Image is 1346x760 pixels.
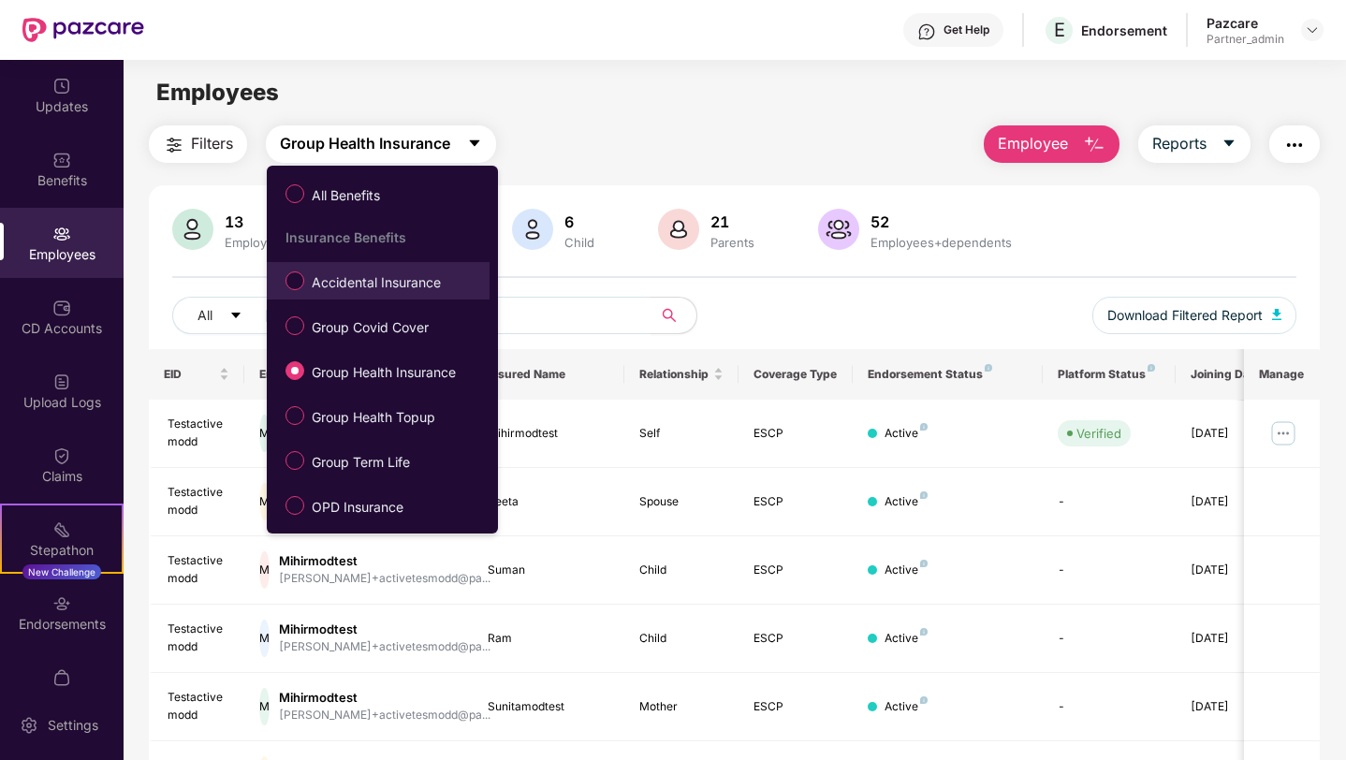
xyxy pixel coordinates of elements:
[467,136,482,153] span: caret-down
[488,630,610,648] div: Ram
[163,134,185,156] img: svg+xml;base64,PHN2ZyB4bWxucz0iaHR0cDovL3d3dy53My5vcmcvMjAwMC9zdmciIHdpZHRoPSIyNCIgaGVpZ2h0PSIyNC...
[818,209,859,250] img: svg+xml;base64,PHN2ZyB4bWxucz0iaHR0cDovL3d3dy53My5vcmcvMjAwMC9zdmciIHhtbG5zOnhsaW5rPSJodHRwOi8vd3...
[753,630,838,648] div: ESCP
[885,630,928,648] div: Active
[561,235,598,250] div: Child
[488,562,610,579] div: Suman
[149,125,247,163] button: Filters
[259,551,270,589] div: M
[285,229,490,245] div: Insurance Benefits
[984,125,1119,163] button: Employee
[1207,32,1284,47] div: Partner_admin
[259,620,270,657] div: M
[707,212,758,231] div: 21
[707,235,758,250] div: Parents
[22,18,144,42] img: New Pazcare Logo
[920,696,928,704] img: svg+xml;base64,PHN2ZyB4bWxucz0iaHR0cDovL3d3dy53My5vcmcvMjAwMC9zdmciIHdpZHRoPSI4IiBoZWlnaHQ9IjgiIH...
[168,484,229,519] div: Testactivemodd
[1283,134,1306,156] img: svg+xml;base64,PHN2ZyB4bWxucz0iaHR0cDovL3d3dy53My5vcmcvMjAwMC9zdmciIHdpZHRoPSIyNCIgaGVpZ2h0PSIyNC...
[1054,19,1065,41] span: E
[156,79,279,106] span: Employees
[279,638,490,656] div: [PERSON_NAME]+activetesmodd@pa...
[1244,349,1320,400] th: Manage
[917,22,936,41] img: svg+xml;base64,PHN2ZyBpZD0iSGVscC0zMngzMiIgeG1sbnM9Imh0dHA6Ly93d3cudzMub3JnLzIwMDAvc3ZnIiB3aWR0aD...
[639,630,724,648] div: Child
[868,367,1028,382] div: Endorsement Status
[279,621,490,638] div: Mihirmodtest
[52,520,71,539] img: svg+xml;base64,PHN2ZyB4bWxucz0iaHR0cDovL3d3dy53My5vcmcvMjAwMC9zdmciIHdpZHRoPSIyMSIgaGVpZ2h0PSIyMC...
[1076,424,1121,443] div: Verified
[639,367,710,382] span: Relationship
[304,452,417,473] span: Group Term Life
[259,483,270,520] div: M
[1043,468,1176,536] td: -
[651,308,687,323] span: search
[52,151,71,169] img: svg+xml;base64,PHN2ZyBpZD0iQmVuZWZpdHMiIHhtbG5zPSJodHRwOi8vd3d3LnczLm9yZy8yMDAwL3N2ZyIgd2lkdGg9Ij...
[658,209,699,250] img: svg+xml;base64,PHN2ZyB4bWxucz0iaHR0cDovL3d3dy53My5vcmcvMjAwMC9zdmciIHhtbG5zOnhsaW5rPSJodHRwOi8vd3...
[867,212,1016,231] div: 52
[304,185,388,206] span: All Benefits
[561,212,598,231] div: 6
[2,541,122,560] div: Stepathon
[1081,22,1167,39] div: Endorsement
[920,423,928,431] img: svg+xml;base64,PHN2ZyB4bWxucz0iaHR0cDovL3d3dy53My5vcmcvMjAwMC9zdmciIHdpZHRoPSI4IiBoZWlnaHQ9IjgiIH...
[304,407,443,428] span: Group Health Topup
[1191,493,1275,511] div: [DATE]
[739,349,853,400] th: Coverage Type
[22,564,101,579] div: New Challenge
[885,698,928,716] div: Active
[1107,305,1263,326] span: Download Filtered Report
[1191,698,1275,716] div: [DATE]
[920,491,928,499] img: svg+xml;base64,PHN2ZyB4bWxucz0iaHR0cDovL3d3dy53My5vcmcvMjAwMC9zdmciIHdpZHRoPSI4IiBoZWlnaHQ9IjgiIH...
[1268,418,1298,448] img: manageButton
[280,132,450,155] span: Group Health Insurance
[52,225,71,243] img: svg+xml;base64,PHN2ZyBpZD0iRW1wbG95ZWVzIiB4bWxucz0iaHR0cDovL3d3dy53My5vcmcvMjAwMC9zdmciIHdpZHRoPS...
[488,698,610,716] div: Sunitamodtest
[753,562,838,579] div: ESCP
[42,716,104,735] div: Settings
[639,425,724,443] div: Self
[168,621,229,656] div: Testactivemodd
[944,22,989,37] div: Get Help
[1191,630,1275,648] div: [DATE]
[1191,425,1275,443] div: [DATE]
[198,305,212,326] span: All
[52,594,71,613] img: svg+xml;base64,PHN2ZyBpZD0iRW5kb3JzZW1lbnRzIiB4bWxucz0iaHR0cDovL3d3dy53My5vcmcvMjAwMC9zdmciIHdpZH...
[168,416,229,451] div: Testactivemodd
[512,209,553,250] img: svg+xml;base64,PHN2ZyB4bWxucz0iaHR0cDovL3d3dy53My5vcmcvMjAwMC9zdmciIHhtbG5zOnhsaW5rPSJodHRwOi8vd3...
[1148,364,1155,372] img: svg+xml;base64,PHN2ZyB4bWxucz0iaHR0cDovL3d3dy53My5vcmcvMjAwMC9zdmciIHdpZHRoPSI4IiBoZWlnaHQ9IjgiIH...
[164,367,215,382] span: EID
[259,415,270,452] div: M
[1191,562,1275,579] div: [DATE]
[52,373,71,391] img: svg+xml;base64,PHN2ZyBpZD0iVXBsb2FkX0xvZ3MiIGRhdGEtbmFtZT0iVXBsb2FkIExvZ3MiIHhtbG5zPSJodHRwOi8vd3...
[639,698,724,716] div: Mother
[753,698,838,716] div: ESCP
[279,552,490,570] div: Mihirmodtest
[1043,536,1176,605] td: -
[639,493,724,511] div: Spouse
[304,362,463,383] span: Group Health Insurance
[304,497,411,518] span: OPD Insurance
[651,297,697,334] button: search
[1305,22,1320,37] img: svg+xml;base64,PHN2ZyBpZD0iRHJvcGRvd24tMzJ4MzIiIHhtbG5zPSJodHRwOi8vd3d3LnczLm9yZy8yMDAwL3N2ZyIgd2...
[172,209,213,250] img: svg+xml;base64,PHN2ZyB4bWxucz0iaHR0cDovL3d3dy53My5vcmcvMjAwMC9zdmciIHhtbG5zOnhsaW5rPSJodHRwOi8vd3...
[279,707,490,724] div: [PERSON_NAME]+activetesmodd@pa...
[259,367,444,382] span: Employee Name
[20,716,38,735] img: svg+xml;base64,PHN2ZyBpZD0iU2V0dGluZy0yMHgyMCIgeG1sbnM9Imh0dHA6Ly93d3cudzMub3JnLzIwMDAvc3ZnIiB3aW...
[488,425,610,443] div: Mihirmodtest
[244,349,473,400] th: Employee Name
[1043,673,1176,741] td: -
[885,493,928,511] div: Active
[52,446,71,465] img: svg+xml;base64,PHN2ZyBpZD0iQ2xhaW0iIHhtbG5zPSJodHRwOi8vd3d3LnczLm9yZy8yMDAwL3N2ZyIgd2lkdGg9IjIwIi...
[1043,605,1176,673] td: -
[52,668,71,687] img: svg+xml;base64,PHN2ZyBpZD0iTXlfT3JkZXJzIiBkYXRhLW5hbWU9Ik15IE9yZGVycyIgeG1sbnM9Imh0dHA6Ly93d3cudz...
[52,299,71,317] img: svg+xml;base64,PHN2ZyBpZD0iQ0RfQWNjb3VudHMiIGRhdGEtbmFtZT0iQ0QgQWNjb3VudHMiIHhtbG5zPSJodHRwOi8vd3...
[1207,14,1284,32] div: Pazcare
[168,689,229,724] div: Testactivemodd
[172,297,286,334] button: Allcaret-down
[488,493,610,511] div: Seeta
[867,235,1016,250] div: Employees+dependents
[920,560,928,567] img: svg+xml;base64,PHN2ZyB4bWxucz0iaHR0cDovL3d3dy53My5vcmcvMjAwMC9zdmciIHdpZHRoPSI4IiBoZWlnaHQ9IjgiIH...
[259,688,270,725] div: M
[885,425,928,443] div: Active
